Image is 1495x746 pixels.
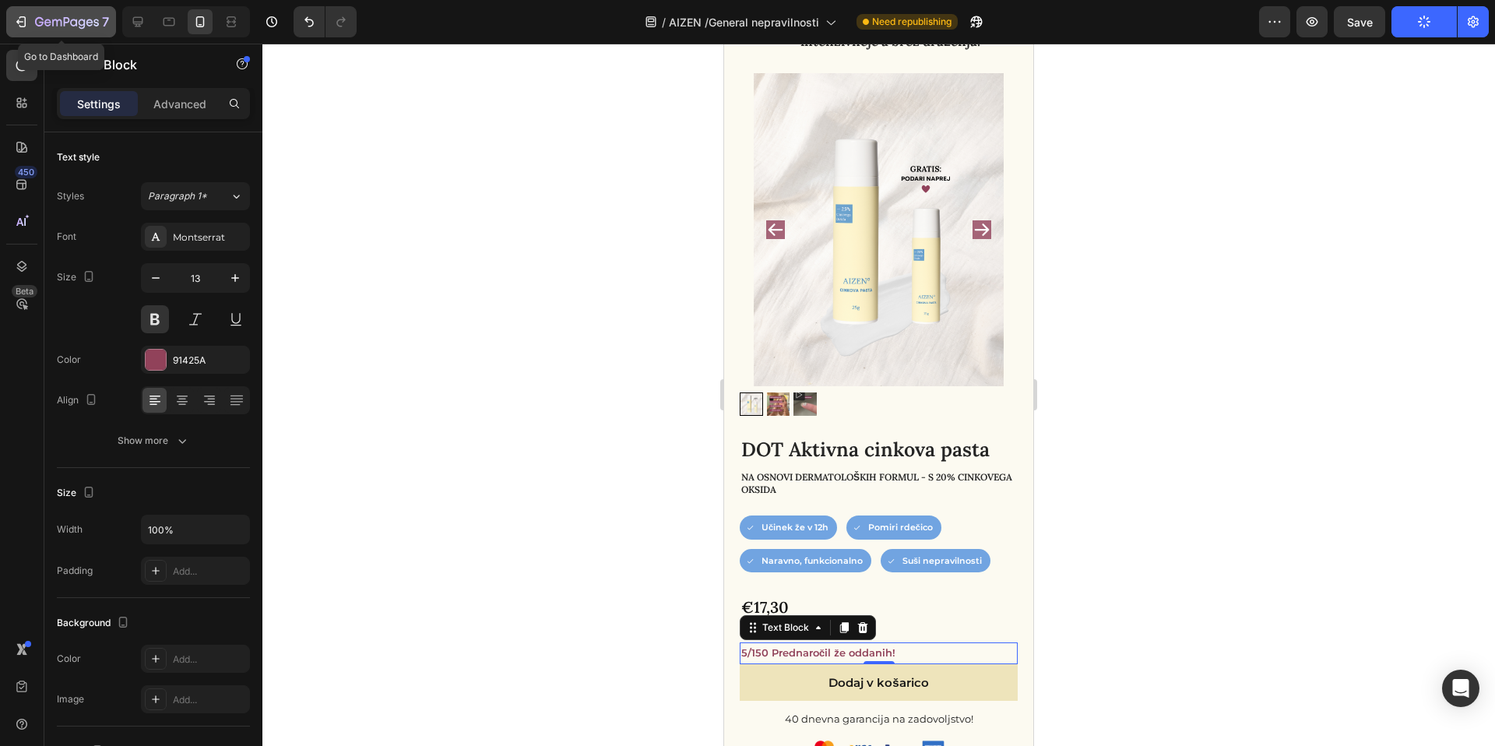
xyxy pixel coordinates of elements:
[121,695,152,715] img: gempages_533800399480554469-83fc337a-24aa-4fbc-ae09-b4f3a870d9e1.png
[57,353,81,367] div: Color
[173,230,246,245] div: Montserrat
[173,565,246,579] div: Add...
[158,695,188,715] img: gempages_533800399480554469-36918fc1-d745-42d3-b4d8-32f6d172c607.png
[669,14,819,30] span: AIZEN /General nepravilnosti
[173,693,246,707] div: Add...
[1442,670,1479,707] div: Open Intercom Messenger
[57,564,93,578] div: Padding
[148,189,207,203] span: Paragraph 1*
[57,652,81,666] div: Color
[57,427,250,455] button: Show more
[141,182,250,210] button: Paragraph 1*
[57,390,100,411] div: Align
[76,55,208,74] p: Text Block
[57,230,76,244] div: Font
[872,15,952,29] span: Need republishing
[142,516,249,544] input: Auto
[12,285,37,297] div: Beta
[173,653,246,667] div: Add...
[57,523,83,537] div: Width
[118,433,190,449] div: Show more
[153,96,206,112] p: Advanced
[1347,16,1373,29] span: Save
[77,96,121,112] p: Settings
[6,6,116,37] button: 7
[57,613,132,634] div: Background
[57,692,84,706] div: Image
[57,189,84,203] div: Styles
[102,12,109,31] p: 7
[85,695,115,715] img: gempages_533800399480554469-8a049fd0-45fd-4460-b48f-513499df1641.png
[294,6,357,37] div: Undo/Redo
[194,695,224,715] img: gempages_533800399480554469-f34e37d7-7a25-430c-ac91-358ef80d8d71.png
[724,44,1033,746] iframe: Design area
[57,150,100,164] div: Text style
[15,166,37,178] div: 450
[57,267,98,288] div: Size
[173,354,246,368] div: 91425A
[662,14,666,30] span: /
[57,483,98,504] div: Size
[1334,6,1385,37] button: Save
